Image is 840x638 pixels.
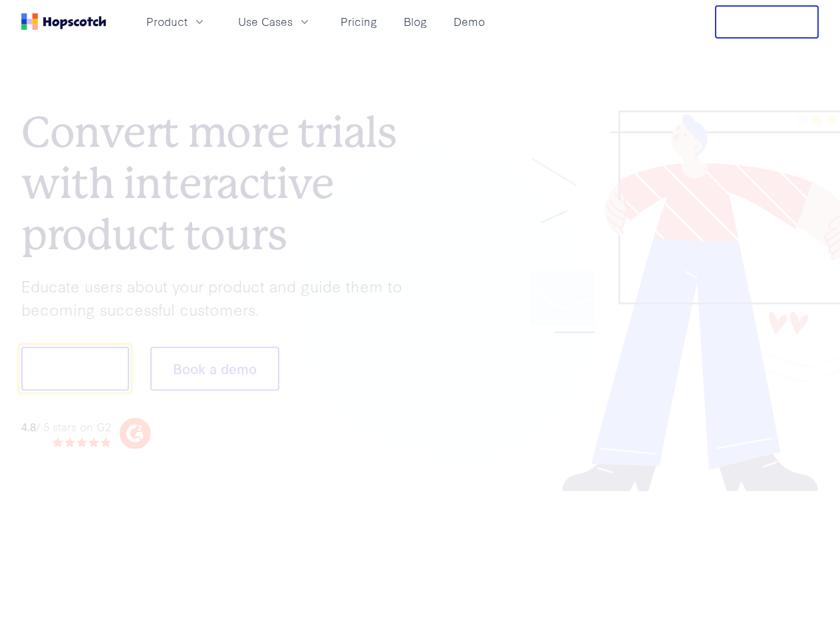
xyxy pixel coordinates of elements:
h1: Convert more trials with interactive product tours [21,107,420,260]
a: Pricing [335,11,382,33]
strong: 4.8 [21,419,36,434]
span: Product [146,13,188,30]
button: Book a demo [150,347,279,391]
a: Blog [398,11,432,33]
button: Show me! [21,347,129,391]
a: Demo [448,11,490,33]
div: / 5 stars on G2 [21,419,111,435]
button: Use Cases [230,11,319,33]
span: Use Cases [238,13,293,30]
button: Product [138,11,214,33]
a: Home [21,13,106,30]
p: Educate users about your product and guide them to becoming successful customers. [21,274,420,320]
button: Free Trial [715,5,819,39]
